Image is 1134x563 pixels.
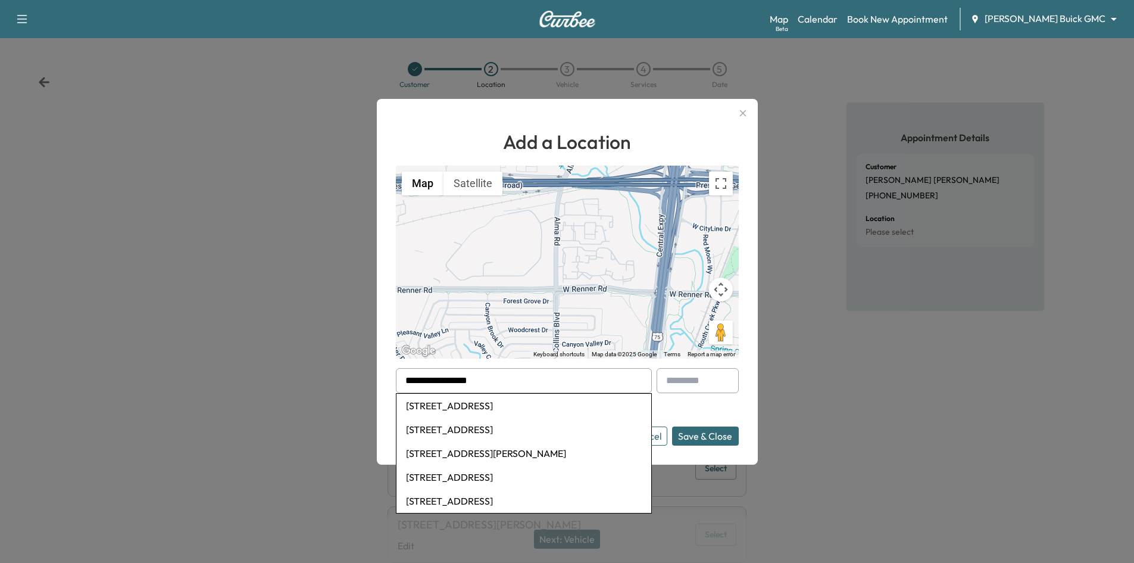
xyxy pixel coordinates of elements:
[539,11,596,27] img: Curbee Logo
[399,343,438,359] img: Google
[985,12,1105,26] span: [PERSON_NAME] Buick GMC
[664,351,680,357] a: Terms (opens in new tab)
[399,343,438,359] a: Open this area in Google Maps (opens a new window)
[847,12,948,26] a: Book New Appointment
[396,127,739,156] h1: Add a Location
[396,418,651,441] li: [STREET_ADDRESS]
[592,351,657,357] span: Map data ©2025 Google
[396,465,651,489] li: [STREET_ADDRESS]
[688,351,735,357] a: Report a map error
[396,489,651,513] li: [STREET_ADDRESS]
[798,12,838,26] a: Calendar
[443,172,502,195] button: Show satellite imagery
[709,278,733,301] button: Map camera controls
[709,321,733,344] button: Drag Pegman onto the map to open Street View
[770,12,788,26] a: MapBeta
[672,427,739,446] button: Save & Close
[709,172,733,195] button: Toggle fullscreen view
[533,350,585,359] button: Keyboard shortcuts
[396,441,651,465] li: [STREET_ADDRESS][PERSON_NAME]
[776,24,788,33] div: Beta
[402,172,443,195] button: Show street map
[396,394,651,418] li: [STREET_ADDRESS]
